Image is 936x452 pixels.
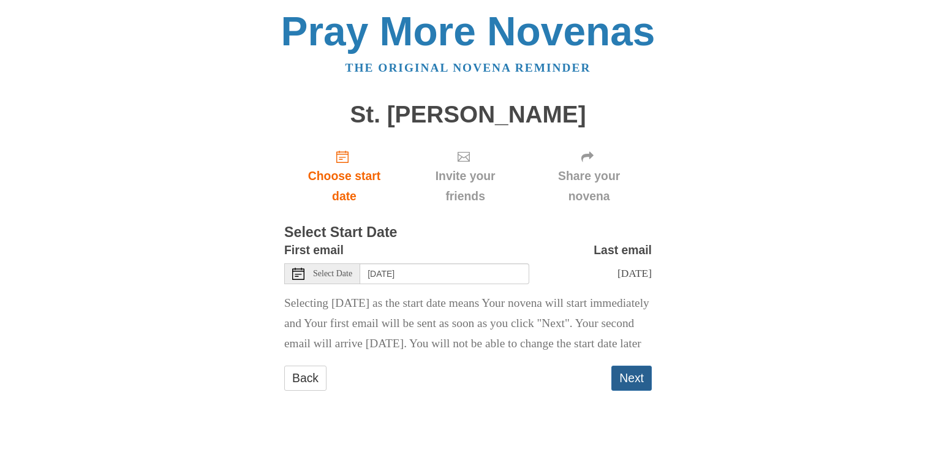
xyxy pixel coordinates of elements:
[526,140,652,213] div: Click "Next" to confirm your start date first.
[281,9,655,54] a: Pray More Novenas
[594,240,652,260] label: Last email
[313,269,352,278] span: Select Date
[284,293,652,354] p: Selecting [DATE] as the start date means Your novena will start immediately and Your first email ...
[345,61,591,74] a: The original novena reminder
[360,263,529,284] input: Use the arrow keys to pick a date
[284,102,652,128] h1: St. [PERSON_NAME]
[617,267,652,279] span: [DATE]
[284,140,404,213] a: Choose start date
[284,240,344,260] label: First email
[296,166,392,206] span: Choose start date
[611,366,652,391] button: Next
[284,366,326,391] a: Back
[538,166,640,206] span: Share your novena
[404,140,526,213] div: Click "Next" to confirm your start date first.
[417,166,514,206] span: Invite your friends
[284,225,652,241] h3: Select Start Date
